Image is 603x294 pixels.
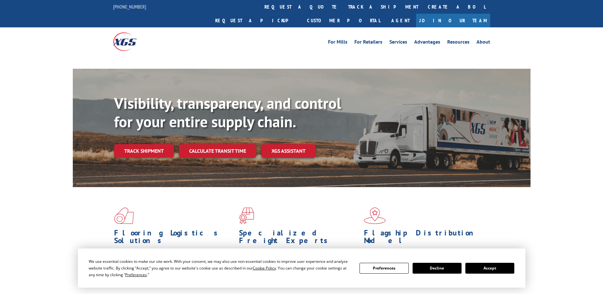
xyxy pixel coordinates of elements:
[125,272,147,277] span: Preferences
[239,248,359,276] p: From 123 overlength loads to delicate cargo, our experienced staff knows the best way to move you...
[239,207,254,224] img: xgs-icon-focused-on-flooring-red
[114,207,134,224] img: xgs-icon-total-supply-chain-intelligence-red
[354,39,382,46] a: For Retailers
[210,14,302,27] a: Request a pickup
[114,229,234,248] h1: Flooring Logistics Solutions
[328,39,347,46] a: For Mills
[113,3,146,10] a: [PHONE_NUMBER]
[413,263,462,274] button: Decline
[89,258,352,278] div: We use essential cookies to make our site work. With your consent, we may also use non-essential ...
[78,248,525,288] div: Cookie Consent Prompt
[476,39,490,46] a: About
[447,39,469,46] a: Resources
[114,93,341,131] b: Visibility, transparency, and control for your entire supply chain.
[302,14,385,27] a: Customer Portal
[364,248,481,262] span: Our agile distribution network gives you nationwide inventory management on demand.
[261,144,316,158] a: XGS ASSISTANT
[253,265,276,271] span: Cookie Policy
[114,248,234,270] span: As an industry carrier of choice, XGS has brought innovation and dedication to flooring logistics...
[239,229,359,248] h1: Specialized Freight Experts
[364,229,484,248] h1: Flagship Distribution Model
[389,39,407,46] a: Services
[416,14,490,27] a: Join Our Team
[414,39,440,46] a: Advantages
[465,263,514,274] button: Accept
[179,144,256,158] a: Calculate transit time
[385,14,416,27] a: Agent
[114,144,174,157] a: Track shipment
[364,207,386,224] img: xgs-icon-flagship-distribution-model-red
[360,263,408,274] button: Preferences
